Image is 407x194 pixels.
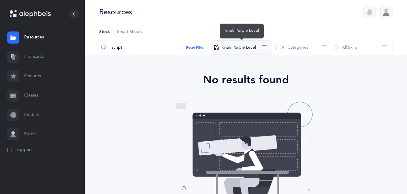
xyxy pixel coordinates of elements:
div: No results found [102,72,390,88]
button: All Categories [272,40,332,55]
input: Search Resources [99,40,212,55]
button: All Skills [332,40,392,55]
span: Support [16,147,32,153]
button: Reset Filter [186,45,205,50]
button: Kriah Purple Level [212,40,272,55]
div: Resources [99,7,132,17]
span: Smart Sheets [117,29,143,35]
div: Kriah Purple Level [220,24,264,38]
